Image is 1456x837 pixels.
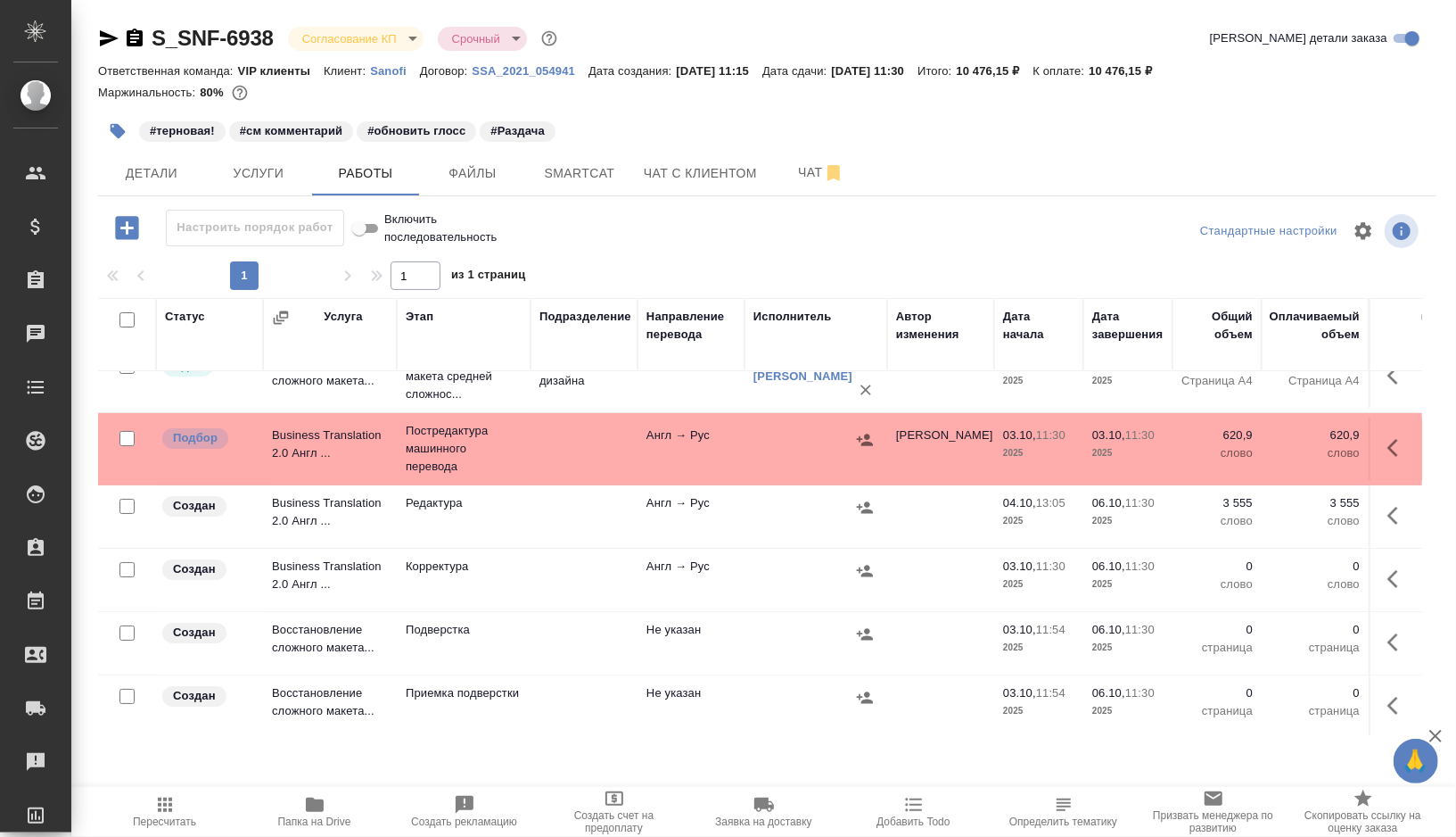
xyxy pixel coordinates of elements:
[240,122,342,140] p: #см комментарий
[957,64,1033,78] p: 10 476,15 ₽
[715,816,811,828] span: Заявка на доставку
[137,122,227,137] span: терновая!
[173,560,216,578] p: Создан
[852,377,879,403] button: Удалить
[406,422,522,476] p: Постредактура машинного перевода
[1092,576,1164,593] p: 2025
[896,308,985,344] div: Автор изменения
[1377,427,1419,469] button: Здесь прячутся важные кнопки
[1181,702,1253,720] p: страница
[1181,639,1253,657] p: страница
[1196,218,1342,245] div: split button
[638,418,744,480] td: Англ → Рус
[1092,444,1164,462] p: 2025
[1271,621,1360,639] p: 0
[851,494,878,521] button: Назначить
[638,485,744,548] td: Англ → Рус
[216,162,301,185] span: Услуги
[165,308,205,326] div: Статус
[1270,308,1360,344] div: Оплачиваемый объем
[406,621,522,639] p: Подверстка
[1271,372,1360,390] p: Страница А4
[90,787,240,837] button: Пересчитать
[851,684,878,711] button: Назначить
[1089,64,1165,78] p: 10 476,15 ₽
[1003,512,1074,530] p: 2025
[1394,739,1438,783] button: 🙏
[238,64,324,78] p: VIP клиенты
[98,86,200,99] p: Маржинальность:
[638,675,744,738] td: Не указан
[160,684,254,709] div: Заказ еще не согласован с клиентом, искать исполнителей рано
[1385,214,1422,248] span: Посмотреть информацию
[98,112,137,151] button: Добавить тэг
[778,162,864,184] span: Чат
[1181,576,1253,593] p: слово
[160,621,254,645] div: Заказ еще не согласован с клиентом, искать исполнителей рано
[1271,494,1360,512] p: 3 555
[1125,686,1155,700] p: 11:30
[1003,639,1074,657] p: 2025
[370,64,420,78] p: Sanofi
[288,27,424,51] div: Согласование КП
[1271,576,1360,593] p: слово
[1181,427,1253,444] p: 620,9
[1210,29,1387,47] span: [PERSON_NAME] детали заказа
[1036,623,1065,636] p: 11:54
[538,27,561,50] button: Доп статусы указывают на важность/срочность заказа
[420,64,473,78] p: Договор:
[1092,308,1164,344] div: Дата завершения
[1003,559,1036,573] p: 03.10,
[367,122,465,140] p: #обновить глосс
[1271,702,1360,720] p: страница
[1149,809,1278,834] span: Призвать менеджера по развитию
[1271,684,1360,702] p: 0
[124,28,145,49] button: Скопировать ссылку
[1092,686,1125,700] p: 06.10,
[384,211,523,246] span: Включить последовательность
[263,485,397,548] td: Business Translation 2.0 Англ ...
[355,122,478,137] span: обновить глосс
[1181,684,1253,702] p: 0
[1003,576,1074,593] p: 2025
[150,122,215,140] p: #терновая!
[851,621,878,648] button: Назначить
[406,558,522,576] p: Корректура
[1092,512,1164,530] p: 2025
[98,64,238,78] p: Ответственная команда:
[263,612,397,675] td: Восстановление сложного макета...
[227,122,355,137] span: см комментарий
[1181,372,1253,390] p: Страница А4
[1092,496,1125,510] p: 06.10,
[1342,210,1385,253] span: Настроить таблицу
[160,558,254,582] div: Заказ еще не согласован с клиентом, искать исполнителей рано
[1092,623,1125,636] p: 06.10,
[324,64,370,78] p: Клиент:
[832,64,918,78] p: [DATE] 11:30
[646,308,736,344] div: Направление перевода
[451,264,526,290] span: из 1 страниц
[1003,623,1036,636] p: 03.10,
[297,31,402,46] button: Согласование КП
[406,350,522,403] p: Восстановление макета средней сложнос...
[531,345,638,408] td: Верстки и дизайна
[272,309,290,327] button: Сгруппировать
[173,497,216,515] p: Создан
[539,787,689,837] button: Создать счет на предоплату
[263,675,397,738] td: Восстановление сложного макета...
[876,816,950,828] span: Добавить Todo
[1003,444,1074,462] p: 2025
[490,122,545,140] p: #Раздача
[1092,428,1125,442] p: 03.10,
[588,64,676,78] p: Дата создания:
[109,162,194,185] span: Детали
[1271,639,1360,657] p: страница
[173,624,216,642] p: Создан
[1271,512,1360,530] p: слово
[406,684,522,702] p: Приемка подверстки
[851,558,878,584] button: Назначить
[240,787,390,837] button: Папка на Drive
[133,816,196,828] span: Пересчитать
[390,787,539,837] button: Создать рекламацию
[263,418,397,480] td: Business Translation 2.0 Англ ...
